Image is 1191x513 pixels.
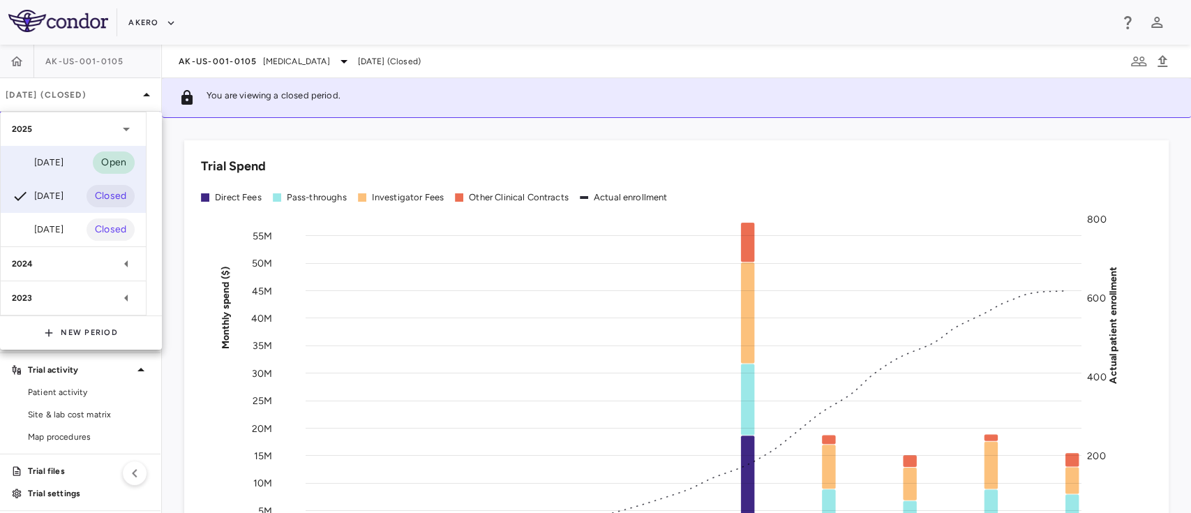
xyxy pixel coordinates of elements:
[12,292,33,304] p: 2023
[12,188,63,205] div: [DATE]
[87,188,135,204] span: Closed
[12,123,33,135] p: 2025
[1,281,146,315] div: 2023
[87,222,135,237] span: Closed
[1,112,146,146] div: 2025
[12,258,33,270] p: 2024
[1,247,146,281] div: 2024
[44,322,118,344] button: New Period
[12,154,63,171] div: [DATE]
[12,221,63,238] div: [DATE]
[93,155,135,170] span: Open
